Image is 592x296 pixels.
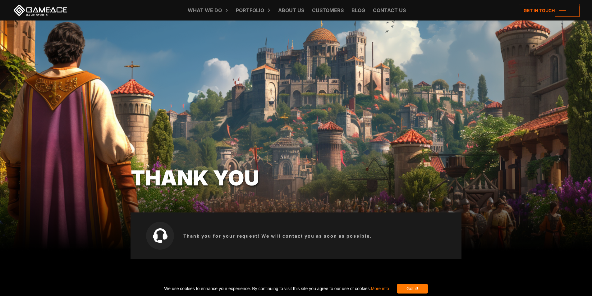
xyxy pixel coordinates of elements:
[131,162,462,194] div: Thank you
[519,4,580,17] a: Get in touch
[397,284,428,294] div: Got it!
[371,286,389,291] a: More info
[131,212,461,259] div: Thank you for your request! We will contact you as soon as possible.
[164,284,389,294] span: We use cookies to enhance your experience. By continuing to visit this site you agree to our use ...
